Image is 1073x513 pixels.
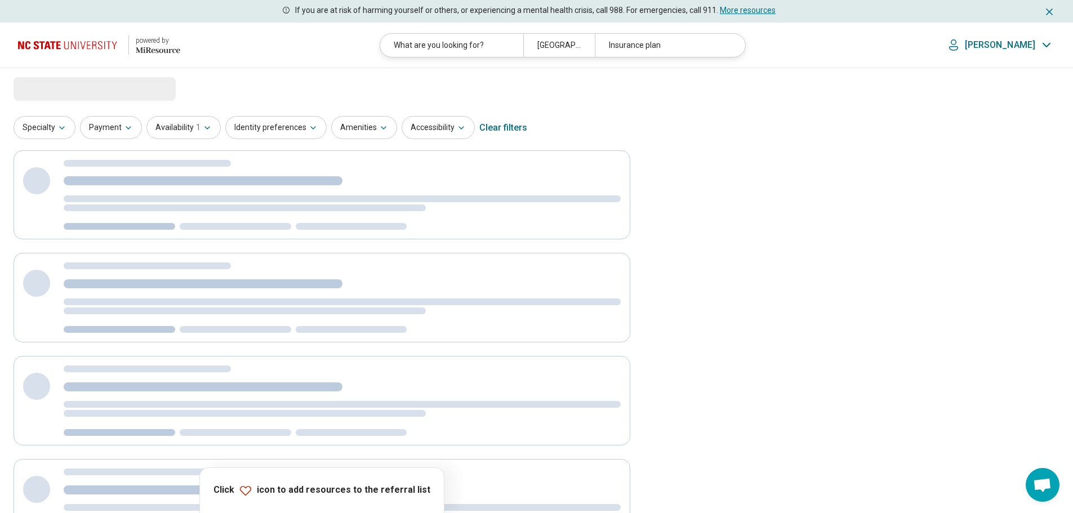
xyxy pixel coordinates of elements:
p: If you are at risk of harming yourself or others, or experiencing a mental health crisis, call 98... [295,5,776,16]
a: North Carolina State University powered by [18,32,180,59]
p: [PERSON_NAME] [965,39,1035,51]
div: [GEOGRAPHIC_DATA], [GEOGRAPHIC_DATA] [523,34,595,57]
span: Loading... [14,77,108,100]
a: More resources [720,6,776,15]
button: Identity preferences [225,116,327,139]
button: Accessibility [402,116,475,139]
div: What are you looking for? [380,34,523,57]
div: Insurance plan [595,34,738,57]
div: powered by [136,35,180,46]
button: Dismiss [1044,5,1055,18]
span: 1 [196,122,201,133]
button: Availability1 [146,116,221,139]
a: Open chat [1026,468,1059,502]
div: Clear filters [479,114,527,141]
button: Payment [80,116,142,139]
button: Amenities [331,116,397,139]
button: Specialty [14,116,75,139]
p: Click icon to add resources to the referral list [213,484,430,497]
img: North Carolina State University [18,32,122,59]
